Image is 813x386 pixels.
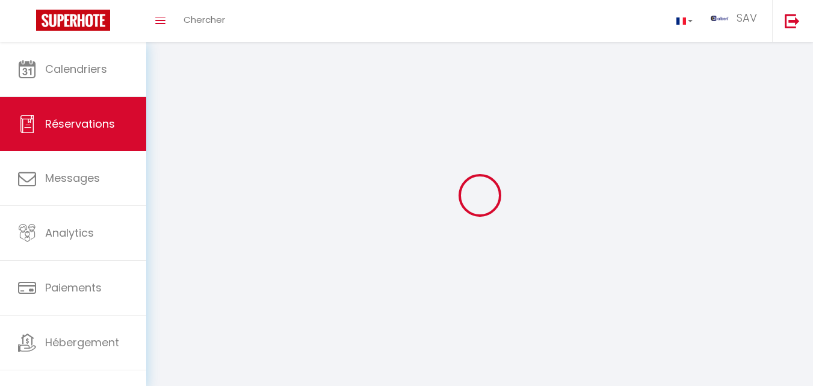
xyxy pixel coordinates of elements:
[45,280,102,295] span: Paiements
[45,170,100,185] span: Messages
[737,10,757,25] span: SAV
[45,61,107,76] span: Calendriers
[184,13,225,26] span: Chercher
[45,225,94,240] span: Analytics
[36,10,110,31] img: Super Booking
[45,335,119,350] span: Hébergement
[785,13,800,28] img: logout
[45,116,115,131] span: Réservations
[711,16,729,21] img: ...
